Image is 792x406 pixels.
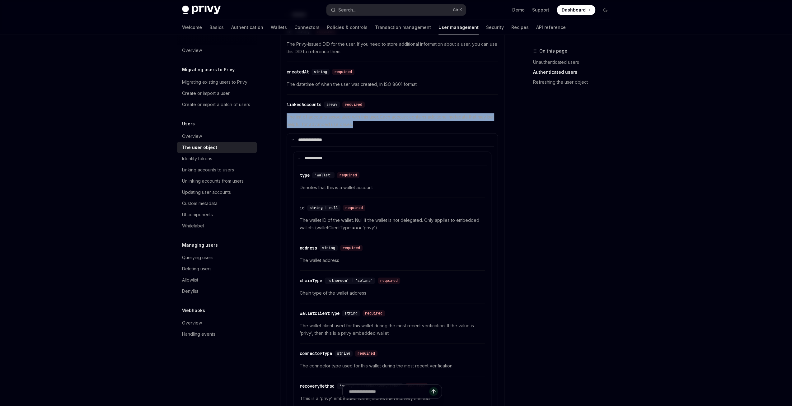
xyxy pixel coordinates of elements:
[533,67,615,77] a: Authenticated users
[182,47,202,54] div: Overview
[209,20,224,35] a: Basics
[539,47,567,55] span: On this page
[300,184,485,191] span: Denotes that this is a wallet account
[182,155,212,162] div: Identity tokens
[177,286,257,297] a: Denylist
[486,20,504,35] a: Security
[300,322,485,337] span: The wallet client used for this wallet during the most recent verification. If the value is ‘priv...
[182,177,244,185] div: Unlinking accounts from users
[342,101,365,108] div: required
[314,69,327,74] span: string
[337,172,359,178] div: required
[536,20,566,35] a: API reference
[287,113,498,128] span: The list of accounts associated with this user. Each account contains additional metadata that ma...
[182,189,231,196] div: Updating user accounts
[182,211,213,218] div: UI components
[338,6,356,14] div: Search...
[344,311,358,316] span: string
[182,287,198,295] div: Denylist
[177,329,257,340] a: Handling events
[177,45,257,56] a: Overview
[300,289,485,297] span: Chain type of the wallet address
[182,6,221,14] img: dark logo
[429,387,438,396] button: Send message
[378,278,400,284] div: required
[182,222,204,230] div: Whitelabel
[177,131,257,142] a: Overview
[375,20,431,35] a: Transaction management
[533,57,615,67] a: Unauthenticated users
[300,245,317,251] div: address
[182,307,205,314] h5: Webhooks
[182,20,202,35] a: Welcome
[177,99,257,110] a: Create or import a batch of users
[326,4,466,16] button: Search...CtrlK
[600,5,610,15] button: Toggle dark mode
[300,278,322,284] div: chainType
[337,351,350,356] span: string
[177,77,257,88] a: Migrating existing users to Privy
[287,81,498,88] span: The datetime of when the user was created, in ISO 8601 format.
[300,172,310,178] div: type
[182,144,217,151] div: The user object
[512,7,525,13] a: Demo
[300,310,340,316] div: walletClientType
[177,175,257,187] a: Unlinking accounts from users
[177,220,257,231] a: Whitelabel
[287,101,321,108] div: linkedAccounts
[327,278,373,283] span: 'ethereum' | 'solana'
[300,350,332,357] div: connectorType
[182,166,234,174] div: Linking accounts to users
[182,241,218,249] h5: Managing users
[177,317,257,329] a: Overview
[177,187,257,198] a: Updating user accounts
[177,252,257,263] a: Querying users
[332,69,354,75] div: required
[182,319,202,327] div: Overview
[315,173,332,178] span: 'wallet'
[177,198,257,209] a: Custom metadata
[294,20,320,35] a: Connectors
[287,40,498,55] span: The Privy-issued DID for the user. If you need to store additional information about a user, you ...
[177,263,257,274] a: Deleting users
[177,164,257,175] a: Linking accounts to users
[343,205,365,211] div: required
[177,142,257,153] a: The user object
[177,209,257,220] a: UI components
[287,69,309,75] div: createdAt
[182,254,213,261] div: Querying users
[363,310,385,316] div: required
[177,88,257,99] a: Create or import a user
[231,20,263,35] a: Authentication
[182,120,195,128] h5: Users
[182,66,235,73] h5: Migrating users to Privy
[182,330,215,338] div: Handling events
[182,200,218,207] div: Custom metadata
[182,90,230,97] div: Create or import a user
[326,102,337,107] span: array
[300,205,305,211] div: id
[182,276,198,284] div: Allowlist
[511,20,529,35] a: Recipes
[300,217,485,231] span: The wallet ID of the wallet. Null if the wallet is not delegated. Only applies to embedded wallet...
[182,133,202,140] div: Overview
[557,5,595,15] a: Dashboard
[355,350,377,357] div: required
[327,20,368,35] a: Policies & controls
[177,153,257,164] a: Identity tokens
[438,20,479,35] a: User management
[322,245,335,250] span: string
[310,205,338,210] span: string | null
[300,362,485,370] span: The connector type used for this wallet during the most recent verification
[562,7,586,13] span: Dashboard
[182,101,250,108] div: Create or import a batch of users
[533,77,615,87] a: Refreshing the user object
[300,257,485,264] span: The wallet address
[340,245,363,251] div: required
[271,20,287,35] a: Wallets
[182,78,247,86] div: Migrating existing users to Privy
[182,265,212,273] div: Deleting users
[177,274,257,286] a: Allowlist
[532,7,549,13] a: Support
[453,7,462,12] span: Ctrl K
